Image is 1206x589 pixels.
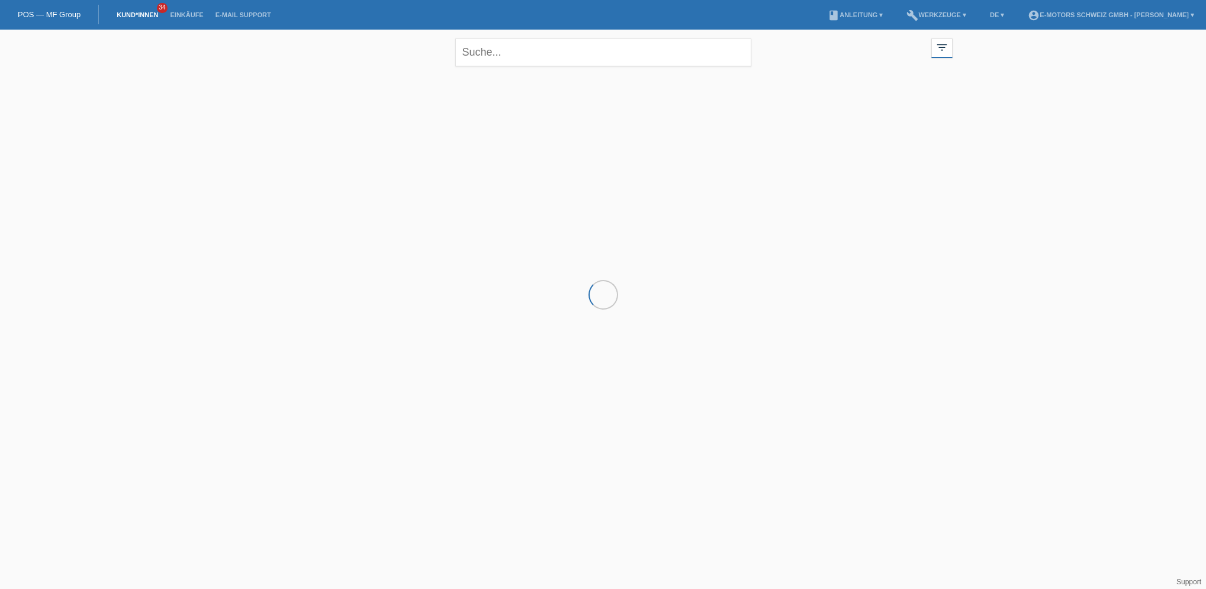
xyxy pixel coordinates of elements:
[935,41,948,54] i: filter_list
[1176,578,1201,586] a: Support
[906,9,918,21] i: build
[828,9,840,21] i: book
[1028,9,1040,21] i: account_circle
[901,11,972,18] a: buildWerkzeuge ▾
[210,11,277,18] a: E-Mail Support
[164,11,209,18] a: Einkäufe
[111,11,164,18] a: Kund*innen
[984,11,1010,18] a: DE ▾
[822,11,889,18] a: bookAnleitung ▾
[157,3,168,13] span: 34
[455,38,751,66] input: Suche...
[1022,11,1200,18] a: account_circleE-Motors Schweiz GmbH - [PERSON_NAME] ▾
[18,10,81,19] a: POS — MF Group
